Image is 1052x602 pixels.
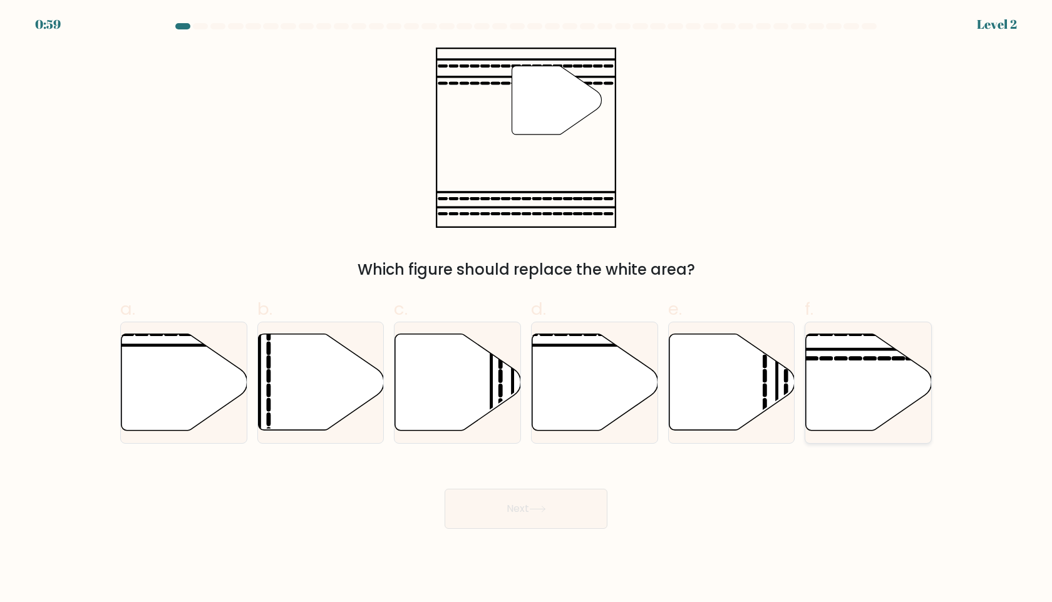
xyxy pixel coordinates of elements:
[445,489,607,529] button: Next
[668,297,682,321] span: e.
[805,297,813,321] span: f.
[120,297,135,321] span: a.
[531,297,546,321] span: d.
[257,297,272,321] span: b.
[394,297,408,321] span: c.
[977,15,1017,34] div: Level 2
[128,258,924,281] div: Which figure should replace the white area?
[512,66,601,135] g: "
[35,15,61,34] div: 0:59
